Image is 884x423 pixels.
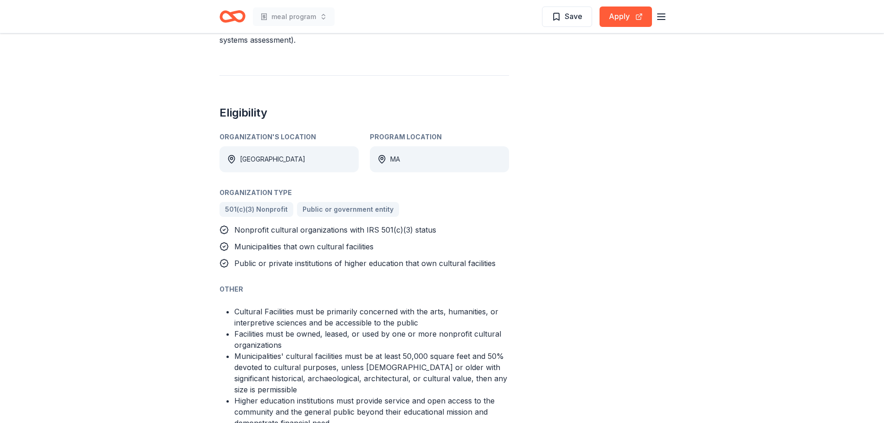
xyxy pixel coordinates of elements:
[390,154,400,165] div: MA
[234,242,374,251] span: Municipalities that own cultural facilities
[253,7,335,26] button: meal program
[219,105,509,120] h2: Eligibility
[219,284,509,295] div: Other
[219,187,509,198] div: Organization Type
[542,7,592,27] button: Save
[370,131,509,143] div: Program Location
[234,225,436,234] span: Nonprofit cultural organizations with IRS 501(c)(3) status
[271,11,316,22] span: meal program
[297,202,399,217] a: Public or government entity
[234,306,509,328] li: Cultural Facilities must be primarily concerned with the arts, humanities, or interpretive scienc...
[303,204,394,215] span: Public or government entity
[225,204,288,215] span: 501(c)(3) Nonprofit
[219,202,293,217] a: 501(c)(3) Nonprofit
[219,131,359,143] div: Organization's Location
[565,10,582,22] span: Save
[234,351,509,395] li: Municipalities' cultural facilities must be at least 50,000 square feet and 50% devoted to cultur...
[234,328,509,351] li: Facilities must be owned, leased, or used by one or more nonprofit cultural organizations
[234,259,496,268] span: Public or private institutions of higher education that own cultural facilities
[219,6,245,27] a: Home
[240,154,305,165] div: [GEOGRAPHIC_DATA]
[600,7,652,27] button: Apply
